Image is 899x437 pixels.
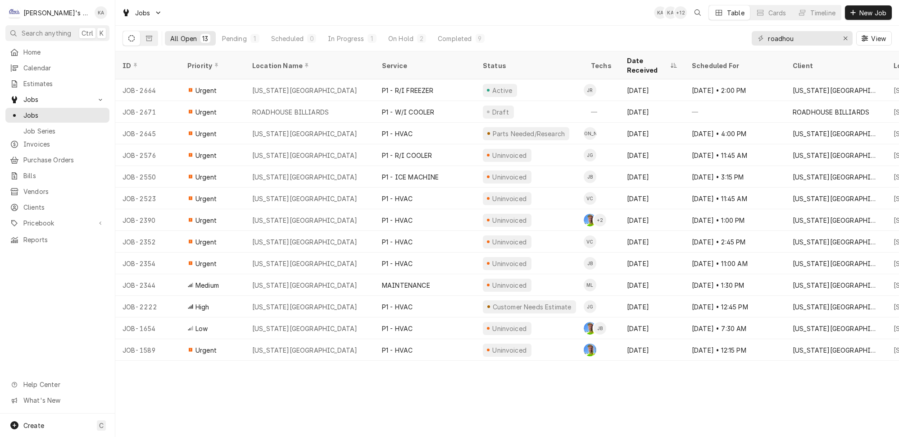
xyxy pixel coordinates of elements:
[195,194,217,203] span: Urgent
[5,393,109,408] a: Go to What's New
[584,235,596,248] div: VC
[491,237,528,247] div: Uninvoiced
[584,149,596,161] div: Johnny Guerra's Avatar
[419,34,424,43] div: 2
[5,216,109,230] a: Go to Pricebook
[382,172,439,182] div: P1 - ICE MACHINE
[115,296,180,317] div: JOB-2222
[252,194,357,203] div: [US_STATE][GEOGRAPHIC_DATA]
[491,86,513,95] div: Active
[382,107,434,117] div: P1 - W/I COOLER
[685,253,785,274] div: [DATE] • 11:00 AM
[195,259,217,268] span: Urgent
[654,6,667,19] div: KA
[690,5,705,20] button: Open search
[252,324,357,333] div: [US_STATE][GEOGRAPHIC_DATA]
[869,34,888,43] span: View
[793,281,879,290] div: [US_STATE][GEOGRAPHIC_DATA]
[115,274,180,296] div: JOB-2344
[115,188,180,209] div: JOB-2523
[810,8,835,18] div: Timeline
[5,45,109,60] a: Home
[793,172,879,182] div: [US_STATE][GEOGRAPHIC_DATA]
[115,101,180,123] div: JOB-2671
[115,253,180,274] div: JOB-2354
[23,171,105,180] span: Bills
[685,296,785,317] div: [DATE] • 12:45 PM
[82,28,93,38] span: Ctrl
[99,421,104,430] span: C
[584,192,596,205] div: VC
[23,110,105,120] span: Jobs
[195,302,209,312] span: High
[768,8,786,18] div: Cards
[685,274,785,296] div: [DATE] • 1:30 PM
[115,231,180,253] div: JOB-2352
[135,8,150,18] span: Jobs
[309,34,314,43] div: 0
[382,61,467,70] div: Service
[491,259,528,268] div: Uninvoiced
[5,168,109,183] a: Bills
[388,34,413,43] div: On Hold
[195,172,217,182] span: Urgent
[594,322,606,335] div: JB
[252,86,357,95] div: [US_STATE][GEOGRAPHIC_DATA]
[584,149,596,161] div: JG
[382,86,434,95] div: P1 - R/I FREEZER
[674,6,687,19] div: 's Avatar
[793,129,879,138] div: [US_STATE][GEOGRAPHIC_DATA]
[674,6,687,19] div: + 12
[793,324,879,333] div: [US_STATE][GEOGRAPHIC_DATA]
[23,380,104,389] span: Help Center
[727,8,745,18] div: Table
[793,259,879,268] div: [US_STATE][GEOGRAPHIC_DATA]
[5,200,109,215] a: Clients
[584,300,596,313] div: JG
[252,281,357,290] div: [US_STATE][GEOGRAPHIC_DATA]
[252,237,357,247] div: [US_STATE][GEOGRAPHIC_DATA]
[620,296,685,317] div: [DATE]
[856,31,892,46] button: View
[195,151,217,160] span: Urgent
[620,317,685,339] div: [DATE]
[591,61,613,70] div: Techs
[115,317,180,339] div: JOB-1654
[584,257,596,270] div: JB
[195,324,208,333] span: Low
[584,344,596,356] div: GA
[477,34,483,43] div: 9
[8,6,21,19] div: Clay's Refrigeration's Avatar
[23,235,105,244] span: Reports
[584,192,596,205] div: Valente Castillo's Avatar
[5,108,109,123] a: Jobs
[584,322,596,335] div: Greg Austin's Avatar
[382,302,413,312] div: P1 - HVAC
[252,61,366,70] div: Location Name
[115,339,180,361] div: JOB-1589
[685,101,785,123] div: —
[252,34,258,43] div: 1
[793,61,877,70] div: Client
[195,237,217,247] span: Urgent
[620,253,685,274] div: [DATE]
[170,34,197,43] div: All Open
[23,47,105,57] span: Home
[620,274,685,296] div: [DATE]
[793,151,879,160] div: [US_STATE][GEOGRAPHIC_DATA]
[483,61,575,70] div: Status
[627,56,668,75] div: Date Received
[491,281,528,290] div: Uninvoiced
[793,107,869,117] div: ROADHOUSE BILLIARDS
[23,202,105,212] span: Clients
[195,345,217,355] span: Urgent
[620,209,685,231] div: [DATE]
[252,345,357,355] div: [US_STATE][GEOGRAPHIC_DATA]
[584,279,596,291] div: Mikah Levitt-Freimuth's Avatar
[594,322,606,335] div: Joey Brabb's Avatar
[491,216,528,225] div: Uninvoiced
[382,237,413,247] div: P1 - HVAC
[491,107,510,117] div: Draft
[23,8,90,18] div: [PERSON_NAME]'s Refrigeration
[584,300,596,313] div: Johnny Guerra's Avatar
